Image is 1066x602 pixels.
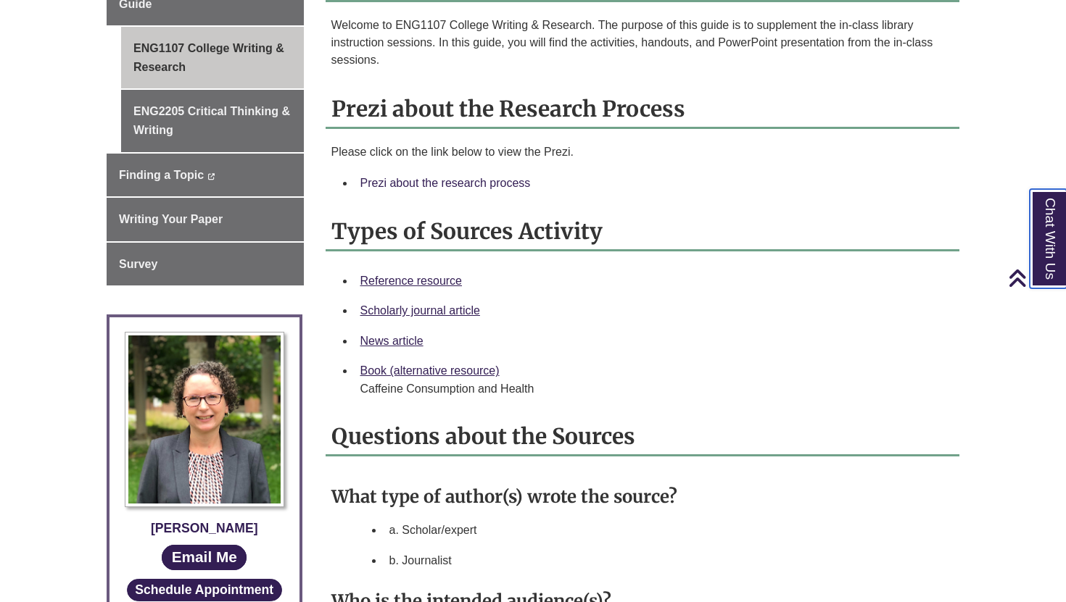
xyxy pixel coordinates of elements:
[326,213,960,251] h2: Types of Sources Activity
[360,304,480,317] a: Scholarly journal article
[127,579,282,601] button: Schedule Appointment
[107,198,304,241] a: Writing Your Paper
[119,169,204,181] span: Finding a Topic
[384,515,954,545] li: a. Scholar/expert
[107,243,304,286] a: Survey
[331,17,954,69] p: Welcome to ENG1107 College Writing & Research. The purpose of this guide is to supplement the in-...
[360,364,500,377] a: Book (alternative resource)
[207,173,215,180] i: This link opens in a new window
[121,90,304,151] a: ENG2205 Critical Thinking & Writing
[331,485,677,508] strong: What type of author(s) wrote the source?
[119,258,157,270] span: Survey
[121,27,304,88] a: ENG1107 College Writing & Research
[331,143,954,161] p: Please click on the link below to view the Prezi.
[162,545,247,570] a: Email Me
[1008,268,1062,288] a: Back to Top
[360,177,531,189] a: Prezi about the research process
[125,332,284,506] img: Profile Photo
[119,213,223,225] span: Writing Your Paper
[360,275,463,287] a: Reference resource
[120,332,289,538] a: Profile Photo [PERSON_NAME]
[326,91,960,129] h2: Prezi about the Research Process
[360,380,949,398] div: Caffeine Consumption and Health
[326,418,960,456] h2: Questions about the Sources
[360,335,423,347] a: News article
[384,545,954,576] li: b. Journalist
[120,518,289,538] div: [PERSON_NAME]
[107,154,304,197] a: Finding a Topic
